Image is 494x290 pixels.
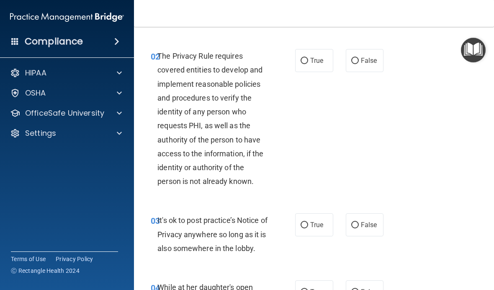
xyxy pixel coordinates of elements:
input: True [301,58,308,64]
p: HIPAA [25,68,46,78]
a: OfficeSafe University [10,108,122,118]
a: Privacy Policy [56,255,93,263]
span: True [310,57,323,65]
a: HIPAA [10,68,122,78]
a: OSHA [10,88,122,98]
p: OfficeSafe University [25,108,104,118]
input: False [351,58,359,64]
span: The Privacy Rule requires covered entities to develop and implement reasonable policies and proce... [157,52,263,186]
span: False [361,221,377,229]
span: Ⓒ Rectangle Health 2024 [11,267,80,275]
span: 03 [151,216,160,226]
input: False [351,222,359,228]
span: True [310,221,323,229]
img: PMB logo [10,9,124,26]
a: Settings [10,128,122,138]
input: True [301,222,308,228]
span: 02 [151,52,160,62]
button: Open Resource Center [461,38,486,62]
h4: Compliance [25,36,83,47]
span: False [361,57,377,65]
span: It's ok to post practice’s Notice of Privacy anywhere so long as it is also somewhere in the lobby. [157,216,268,252]
a: Terms of Use [11,255,46,263]
p: Settings [25,128,56,138]
p: OSHA [25,88,46,98]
